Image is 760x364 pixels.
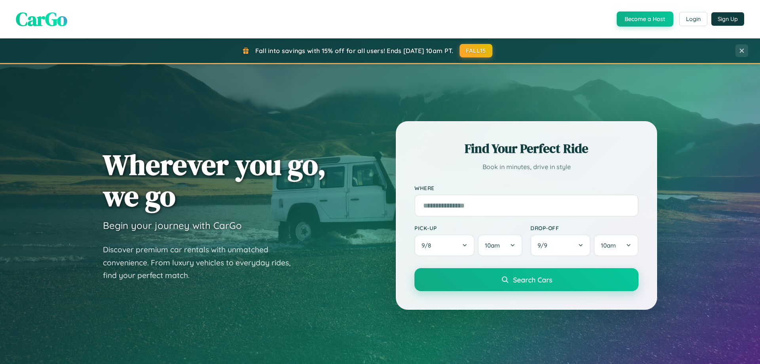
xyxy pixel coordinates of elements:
[414,140,638,157] h2: Find Your Perfect Ride
[422,242,435,249] span: 9 / 8
[103,219,242,231] h3: Begin your journey with CarGo
[538,242,551,249] span: 9 / 9
[711,12,744,26] button: Sign Up
[414,234,475,256] button: 9/8
[513,275,552,284] span: Search Cars
[16,6,67,32] span: CarGo
[485,242,500,249] span: 10am
[478,234,522,256] button: 10am
[601,242,616,249] span: 10am
[255,47,454,55] span: Fall into savings with 15% off for all users! Ends [DATE] 10am PT.
[460,44,493,57] button: FALL15
[414,161,638,173] p: Book in minutes, drive in style
[103,243,301,282] p: Discover premium car rentals with unmatched convenience. From luxury vehicles to everyday rides, ...
[414,268,638,291] button: Search Cars
[103,149,326,212] h1: Wherever you go, we go
[414,225,522,231] label: Pick-up
[530,225,638,231] label: Drop-off
[679,12,707,26] button: Login
[530,234,591,256] button: 9/9
[414,185,638,191] label: Where
[594,234,638,256] button: 10am
[617,11,673,27] button: Become a Host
